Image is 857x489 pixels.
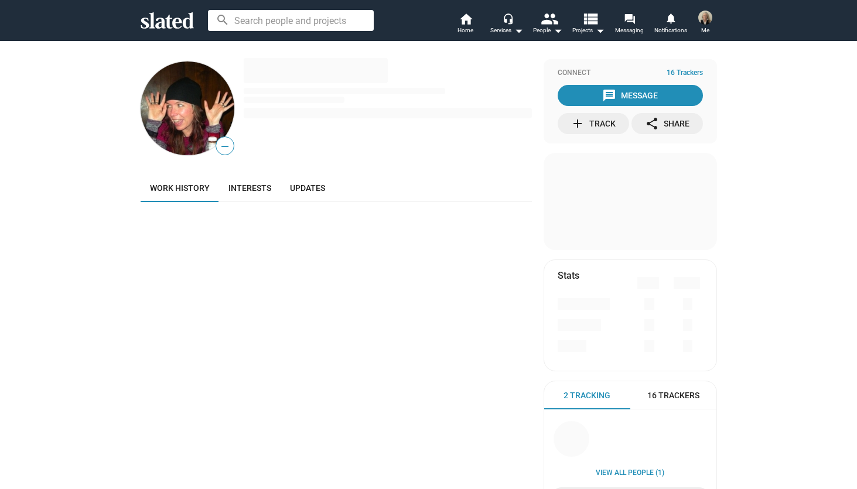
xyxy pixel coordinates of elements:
span: Updates [290,183,325,193]
button: Track [558,113,629,134]
mat-icon: forum [624,13,635,24]
input: Search people and projects [208,10,374,31]
span: Interests [228,183,271,193]
span: Notifications [654,23,687,37]
span: 2 Tracking [564,390,610,401]
mat-icon: notifications [665,12,676,23]
button: Share [631,113,703,134]
div: Share [645,113,689,134]
mat-icon: view_list [581,10,598,27]
div: Services [490,23,523,37]
mat-icon: add [571,117,585,131]
div: Connect [558,69,703,78]
div: Track [571,113,616,134]
mat-icon: arrow_drop_down [511,23,525,37]
mat-icon: home [459,12,473,26]
mat-icon: message [602,88,616,102]
span: 16 Trackers [667,69,703,78]
span: Work history [150,183,210,193]
a: Messaging [609,12,650,37]
mat-icon: arrow_drop_down [593,23,607,37]
mat-icon: headset_mic [503,13,513,23]
mat-icon: share [645,117,659,131]
mat-icon: arrow_drop_down [551,23,565,37]
button: People [527,12,568,37]
button: ELIZABETH MOOREMe [691,8,719,39]
mat-card-title: Stats [558,269,579,282]
a: Work history [141,174,219,202]
span: Messaging [615,23,644,37]
img: ELIZABETH MOORE [698,11,712,25]
button: Projects [568,12,609,37]
button: Message [558,85,703,106]
a: Notifications [650,12,691,37]
div: Message [602,85,658,106]
a: View all People (1) [596,469,664,478]
span: Me [701,23,709,37]
span: Home [457,23,473,37]
button: Services [486,12,527,37]
a: Home [445,12,486,37]
a: Interests [219,174,281,202]
mat-icon: people [540,10,557,27]
a: Updates [281,174,334,202]
span: — [216,139,234,154]
span: Projects [572,23,605,37]
span: 16 Trackers [647,390,699,401]
div: People [533,23,562,37]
